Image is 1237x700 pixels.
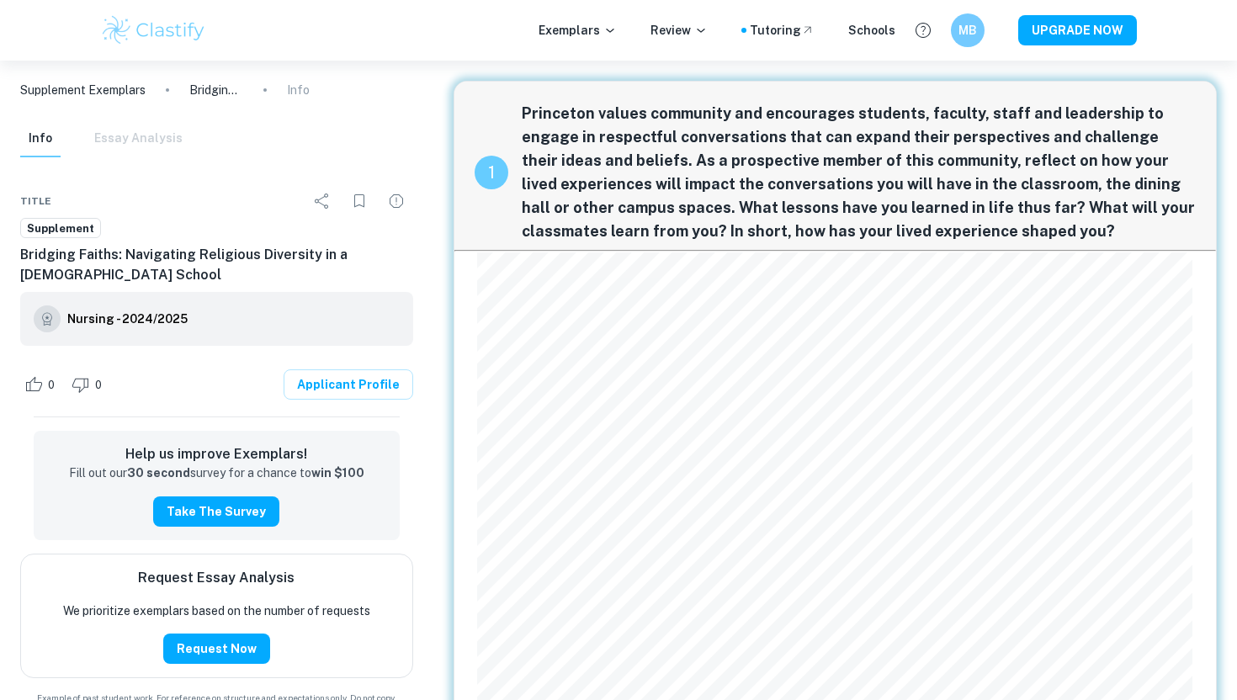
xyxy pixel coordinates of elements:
[650,21,708,40] p: Review
[67,310,188,328] h6: Nursing - 2024/2025
[127,466,190,480] strong: 30 second
[380,184,413,218] div: Report issue
[20,245,413,285] h6: Bridging Faiths: Navigating Religious Diversity in a [DEMOGRAPHIC_DATA] School
[67,371,111,398] div: Dislike
[20,218,101,239] a: Supplement
[47,444,386,464] h6: Help us improve Exemplars!
[163,634,270,664] button: Request Now
[20,194,51,209] span: Title
[20,120,61,157] button: Info
[69,464,364,483] p: Fill out our survey for a chance to
[284,369,413,400] a: Applicant Profile
[848,21,895,40] a: Schools
[475,156,508,189] div: recipe
[138,568,295,588] h6: Request Essay Analysis
[63,602,370,620] p: We prioritize exemplars based on the number of requests
[539,21,617,40] p: Exemplars
[20,81,146,99] a: Supplement Exemplars
[305,184,339,218] div: Share
[39,377,64,394] span: 0
[21,220,100,237] span: Supplement
[951,13,985,47] button: MB
[189,81,243,99] p: Bridging Faiths: Navigating Religious Diversity in a [DEMOGRAPHIC_DATA] School
[909,16,937,45] button: Help and Feedback
[311,466,364,480] strong: win $100
[67,305,188,332] a: Nursing - 2024/2025
[287,81,310,99] p: Info
[750,21,815,40] a: Tutoring
[20,371,64,398] div: Like
[100,13,207,47] img: Clastify logo
[342,184,376,218] div: Bookmark
[1018,15,1137,45] button: UPGRADE NOW
[522,102,1197,243] span: Princeton values community and encourages students, faculty, staff and leadership to engage in re...
[86,377,111,394] span: 0
[153,496,279,527] button: Take the Survey
[958,21,978,40] h6: MB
